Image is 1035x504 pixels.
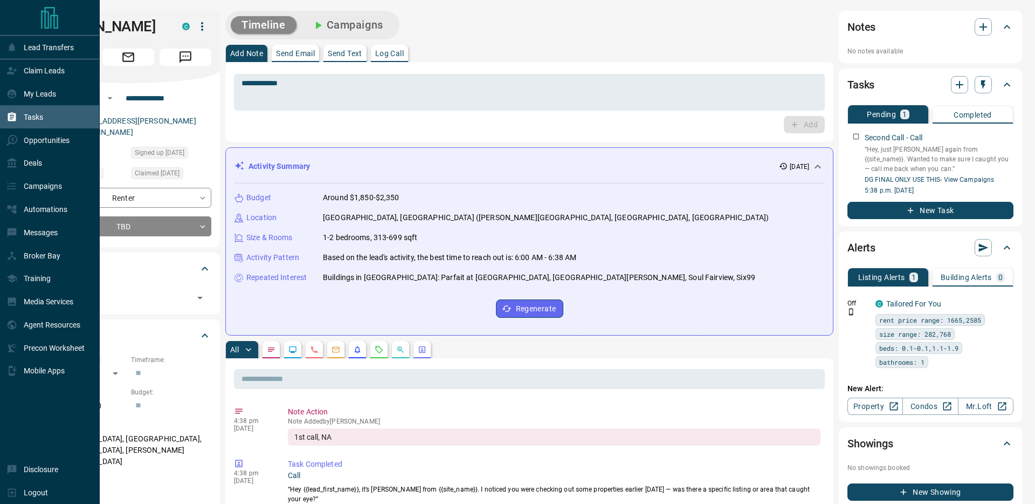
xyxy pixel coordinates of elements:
span: size range: 282,768 [879,329,951,339]
p: 1-2 bedrooms, 313-699 sqft [323,232,417,243]
p: No showings booked [847,463,1013,473]
p: Building Alerts [941,274,992,281]
svg: Opportunities [396,345,405,354]
svg: Lead Browsing Activity [288,345,297,354]
a: Mr.Loft [958,398,1013,415]
div: TBD [45,216,211,236]
h2: Alerts [847,239,875,256]
a: Tailored For You [886,299,941,308]
svg: Emails [332,345,340,354]
div: 1st call, NA [288,428,820,446]
p: Around $1,850-$2,350 [323,192,399,203]
p: [DATE] [790,162,809,172]
div: Tags [45,256,211,282]
svg: Notes [267,345,275,354]
p: “Hey {{lead_first_name}}, it’s [PERSON_NAME] from {{site_name}}. I noticed you were checking out ... [288,485,820,504]
p: 1 [902,111,907,118]
a: Condos [902,398,958,415]
svg: Listing Alerts [353,345,362,354]
p: Completed [954,111,992,119]
span: beds: 0.1-0.1,1.1-1.9 [879,343,958,353]
p: Based on the lead's activity, the best time to reach out is: 6:00 AM - 6:38 AM [323,252,576,263]
span: Email [102,49,154,66]
div: condos.ca [875,300,883,308]
p: 5:38 p.m. [DATE] [865,186,1013,195]
p: [GEOGRAPHIC_DATA], [GEOGRAPHIC_DATA], [GEOGRAPHIC_DATA], [PERSON_NAME][GEOGRAPHIC_DATA] [45,430,211,471]
p: Activity Pattern [246,252,299,263]
p: Size & Rooms [246,232,293,243]
h2: Tasks [847,76,874,93]
div: Wed Oct 08 2025 [131,167,211,182]
button: Timeline [231,16,296,34]
span: Signed up [DATE] [135,147,184,158]
button: Campaigns [301,16,394,34]
svg: Requests [375,345,383,354]
h1: [PERSON_NAME] [45,18,166,35]
p: Budget [246,192,271,203]
p: Off [847,298,869,308]
button: New Task [847,202,1013,219]
p: 4:38 pm [234,469,272,477]
div: Renter [45,188,211,208]
div: Activity Summary[DATE] [234,156,824,176]
p: Note Added by [PERSON_NAME] [288,418,820,425]
p: [GEOGRAPHIC_DATA], [GEOGRAPHIC_DATA] ([PERSON_NAME][GEOGRAPHIC_DATA], [GEOGRAPHIC_DATA], [GEOGRAP... [323,212,769,223]
h2: Notes [847,18,875,36]
button: Open [103,92,116,105]
p: Areas Searched: [45,420,211,430]
div: Notes [847,14,1013,40]
button: Regenerate [496,299,563,318]
span: Message [160,49,211,66]
svg: Calls [310,345,319,354]
p: Send Text [328,50,362,57]
p: No notes available [847,46,1013,56]
div: Criteria [45,323,211,349]
p: Task Completed [288,459,820,470]
p: New Alert: [847,383,1013,394]
div: Wed Oct 08 2025 [131,147,211,162]
svg: Push Notification Only [847,308,855,316]
p: Location [246,212,277,223]
span: Claimed [DATE] [135,168,180,179]
div: Showings [847,431,1013,457]
div: Alerts [847,235,1013,261]
p: Listing Alerts [858,274,905,281]
p: 4:38 pm [234,417,272,425]
p: Motivation: [45,476,211,486]
p: Budget: [131,387,211,397]
button: New Showing [847,483,1013,501]
p: Note Action [288,406,820,418]
a: Property [847,398,903,415]
p: “Hey, just [PERSON_NAME] again from {{site_name}}. Wanted to make sure I caught you — call me bac... [865,145,1013,174]
p: Repeated Interest [246,272,307,283]
span: bathrooms: 1 [879,357,924,367]
p: Log Call [375,50,404,57]
p: Pending [867,111,896,118]
div: condos.ca [182,23,190,30]
p: Buildings in [GEOGRAPHIC_DATA]: Parfait at [GEOGRAPHIC_DATA], [GEOGRAPHIC_DATA][PERSON_NAME], Sou... [323,272,755,283]
button: Open [192,290,208,305]
svg: Agent Actions [418,345,426,354]
p: [DATE] [234,477,272,485]
p: All [230,346,239,353]
p: 0 [998,274,1003,281]
span: rent price range: 1665,2585 [879,315,981,325]
p: Send Email [276,50,315,57]
p: 1 [912,274,916,281]
p: Add Note [230,50,263,57]
p: Call [288,470,820,481]
a: [EMAIL_ADDRESS][PERSON_NAME][DOMAIN_NAME] [74,117,196,137]
div: Tasks [847,72,1013,98]
p: [DATE] [234,425,272,432]
p: Timeframe: [131,355,211,365]
p: Second Call - Call [865,132,922,144]
p: Activity Summary [249,161,310,172]
a: DG FINAL ONLY USE THIS- View Campaigns [865,176,994,183]
h2: Showings [847,435,893,452]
